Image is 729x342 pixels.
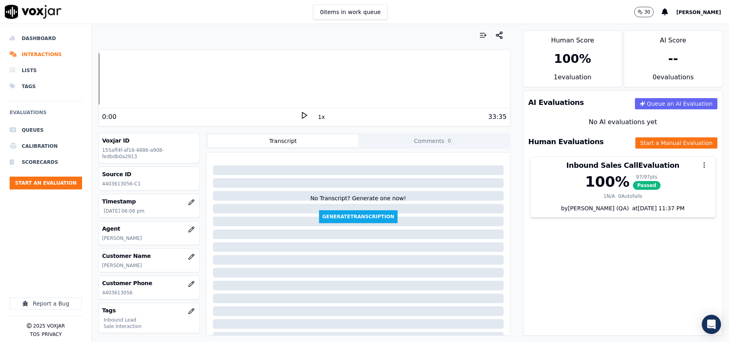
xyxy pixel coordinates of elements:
div: 33:35 [488,112,506,122]
button: 1x [316,111,326,123]
h3: AI Evaluations [528,99,584,106]
p: [PERSON_NAME] [102,262,196,269]
a: Calibration [10,138,82,154]
div: 97 / 97 pts [633,174,661,180]
h3: Source ID [102,170,196,178]
p: [DATE] 06:06 pm [104,208,196,214]
div: -- [668,52,678,66]
button: Queue an AI Evaluation [635,98,717,109]
p: 155aff4f-af16-4886-a908-fedbdb0a2913 [102,147,196,160]
button: 30 [634,7,654,17]
span: 0 [446,137,453,145]
h3: Agent [102,225,196,233]
a: Queues [10,122,82,138]
a: Tags [10,78,82,95]
h3: Voxjar ID [102,137,196,145]
div: Human Score [524,31,622,45]
p: Sale Interaction [104,323,196,330]
img: voxjar logo [5,5,62,19]
div: 0:00 [102,112,116,122]
span: [PERSON_NAME] [676,10,721,15]
button: 0items in work queue [313,4,388,20]
button: Transcript [208,135,358,147]
a: Lists [10,62,82,78]
h6: Evaluations [10,108,82,122]
div: 1 evaluation [524,72,622,87]
div: Open Intercom Messenger [702,315,721,334]
button: Comments [358,135,509,147]
div: 1 N/A [603,193,615,199]
div: 100 % [585,174,629,190]
h3: Timestamp [102,197,196,205]
p: [PERSON_NAME] [102,235,196,241]
h3: Human Evaluations [528,138,604,145]
div: 100 % [554,52,591,66]
div: AI Score [624,31,722,45]
p: 30 [644,9,650,15]
div: 0 evaluation s [624,72,722,87]
button: GenerateTranscription [319,210,398,223]
h3: Customer Name [102,252,196,260]
div: No Transcript? Generate one now! [310,194,406,210]
button: Start an Evaluation [10,177,82,189]
button: Privacy [42,331,62,338]
button: [PERSON_NAME] [676,7,729,17]
h3: Customer Phone [102,279,196,287]
div: at [DATE] 11:37 PM [629,204,685,212]
button: 30 [634,7,662,17]
button: TOS [30,331,40,338]
h3: Tags [102,306,196,314]
p: 2025 Voxjar [33,323,65,329]
a: Scorecards [10,154,82,170]
span: Passed [633,181,661,190]
a: Dashboard [10,30,82,46]
div: 0 Autofails [618,193,642,199]
button: Report a Bug [10,298,82,310]
p: 4403613056-C1 [102,181,196,187]
div: No AI evaluations yet [530,117,716,127]
p: Inbound Lead [104,317,196,323]
div: by [PERSON_NAME] (QA) [530,204,715,217]
button: Start a Manual Evaluation [635,137,717,149]
p: 4403613056 [102,290,196,296]
a: Interactions [10,46,82,62]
